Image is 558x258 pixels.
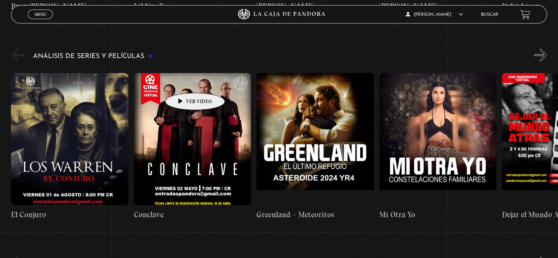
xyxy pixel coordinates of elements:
h3: Análisis de series y películas [33,52,152,59]
h4: Lil Nas X [134,0,251,12]
a: Buscar [481,12,498,17]
a: Greenland – Meteoritos [256,67,373,226]
span: Cerrar [32,18,49,23]
h4: [PERSON_NAME] [256,0,373,12]
button: Previous [11,48,24,61]
a: Mi Otra Yo [379,67,496,226]
a: View your shopping cart [520,10,530,19]
h4: Mi Otra Yo [379,208,496,220]
span: Menu [34,12,47,17]
span: [PERSON_NAME] [406,12,463,17]
h4: Greenland – Meteoritos [256,208,373,220]
button: Next [534,48,547,61]
h4: Papa [PERSON_NAME] [11,0,128,12]
h4: [PERSON_NAME] [379,0,496,12]
a: El Conjuro [11,67,128,226]
a: Conclave [134,67,251,226]
h4: El Conjuro [11,208,128,220]
h4: Conclave [134,208,251,220]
